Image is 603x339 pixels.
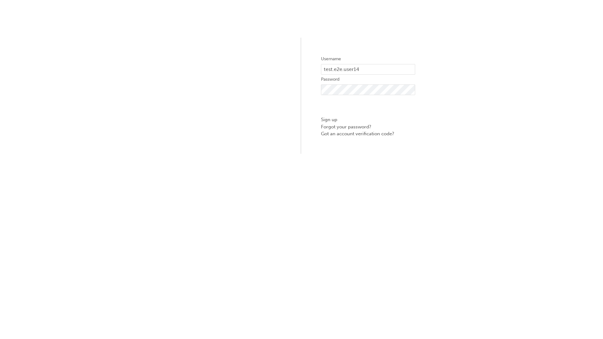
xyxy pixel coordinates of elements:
[321,76,415,83] label: Password
[321,116,415,123] a: Sign up
[321,123,415,131] a: Forgot your password?
[321,100,415,112] button: Sign In
[321,130,415,137] a: Got an account verification code?
[321,64,415,75] input: Username
[321,55,415,63] label: Username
